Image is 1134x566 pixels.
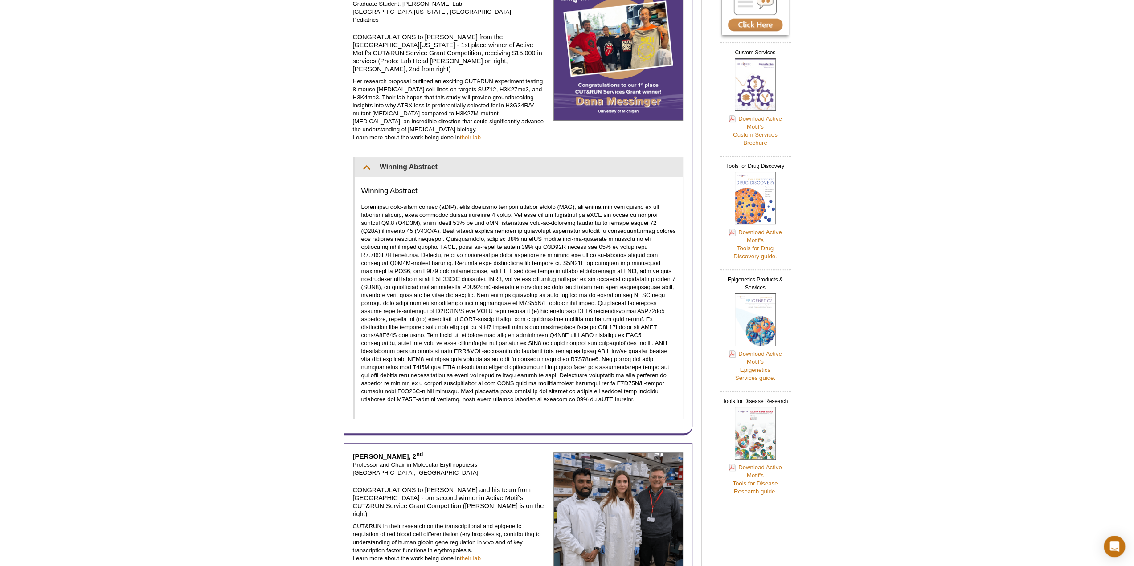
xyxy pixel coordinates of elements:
[353,8,511,15] span: [GEOGRAPHIC_DATA][US_STATE], [GEOGRAPHIC_DATA]
[735,407,776,460] img: Tools for Disease Research
[353,452,423,460] strong: [PERSON_NAME], 2
[729,463,782,496] a: Download Active Motif'sTools for DiseaseResearch guide.
[353,469,479,476] span: [GEOGRAPHIC_DATA], [GEOGRAPHIC_DATA]
[353,0,463,7] span: Graduate Student, [PERSON_NAME] Lab
[353,33,547,73] h4: CONGRATULATIONS to [PERSON_NAME] from the [GEOGRAPHIC_DATA][US_STATE] - 1st place winner of Activ...
[735,293,776,346] img: Epigenetics Products & Services
[355,157,683,177] summary: Winning Abstract
[1104,536,1125,557] div: Open Intercom Messenger
[416,451,423,457] sup: nd
[460,134,481,141] a: their lab
[353,486,547,518] h4: CONGRATULATIONS to [PERSON_NAME] and his team from [GEOGRAPHIC_DATA] - our second winner in Activ...
[353,77,547,142] p: Her research proposal outlined an exciting CUT&RUN experiment testing 8 mouse [MEDICAL_DATA] cell...
[720,42,791,58] h2: Custom Services
[353,461,477,468] span: Professor and Chair in Molecular Erythropoiesis
[735,172,776,224] img: Tools for Drug Discovery
[353,522,547,562] p: CUT&RUN in their research on the transcriptional and epigenetic regulation of red blood cell diff...
[460,555,481,562] a: their lab
[729,228,782,261] a: Download Active Motif'sTools for DrugDiscovery guide.
[729,350,782,382] a: Download Active Motif'sEpigeneticsServices guide.
[361,203,676,403] p: Loremipsu dolo-sitam consec (aDIP), elits doeiusmo tempori utlabor etdolo (MAG), ali enima min ve...
[353,16,379,23] span: Pediatrics
[729,114,782,147] a: Download Active Motif'sCustom ServicesBrochure
[720,391,791,407] h2: Tools for Disease Research
[720,269,791,293] h2: Epigenetics Products & Services
[361,186,676,196] h3: Winning Abstract
[735,58,776,111] img: Custom Services
[720,156,791,172] h2: Tools for Drug Discovery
